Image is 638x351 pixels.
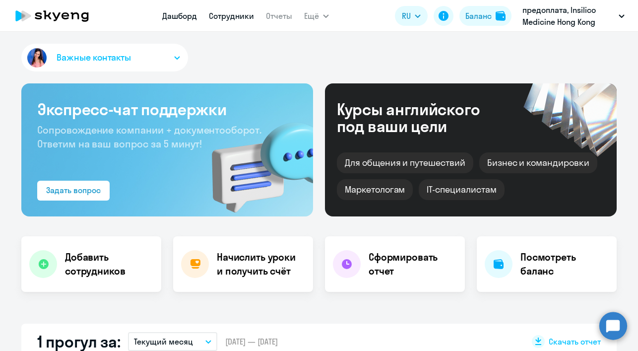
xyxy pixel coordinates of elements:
div: Баланс [465,10,492,22]
div: Для общения и путешествий [337,152,473,173]
div: Маркетологам [337,179,413,200]
img: balance [496,11,506,21]
div: Бизнес и командировки [479,152,597,173]
h4: Добавить сотрудников [65,250,153,278]
span: Скачать отчет [549,336,601,347]
p: Текущий месяц [134,336,193,348]
span: Ещё [304,10,319,22]
h4: Начислить уроки и получить счёт [217,250,303,278]
div: Задать вопрос [46,184,101,196]
span: [DATE] — [DATE] [225,336,278,347]
a: Сотрудники [209,11,254,21]
h3: Экспресс-чат поддержки [37,99,297,119]
p: предоплата, Insilico Medicine Hong Kong Limited [522,4,615,28]
button: RU [395,6,428,26]
span: Важные контакты [57,51,131,64]
div: IT-специалистам [419,179,504,200]
button: Ещё [304,6,329,26]
img: bg-img [197,105,313,216]
a: Дашборд [162,11,197,21]
button: Важные контакты [21,44,188,71]
span: Сопровождение компании + документооборот. Ответим на ваш вопрос за 5 минут! [37,124,261,150]
button: предоплата, Insilico Medicine Hong Kong Limited [517,4,630,28]
button: Текущий месяц [128,332,217,351]
button: Балансbalance [459,6,511,26]
h4: Посмотреть баланс [520,250,609,278]
a: Отчеты [266,11,292,21]
img: avatar [25,46,49,70]
span: RU [402,10,411,22]
div: Курсы английского под ваши цели [337,101,507,135]
button: Задать вопрос [37,181,110,201]
h4: Сформировать отчет [369,250,457,278]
